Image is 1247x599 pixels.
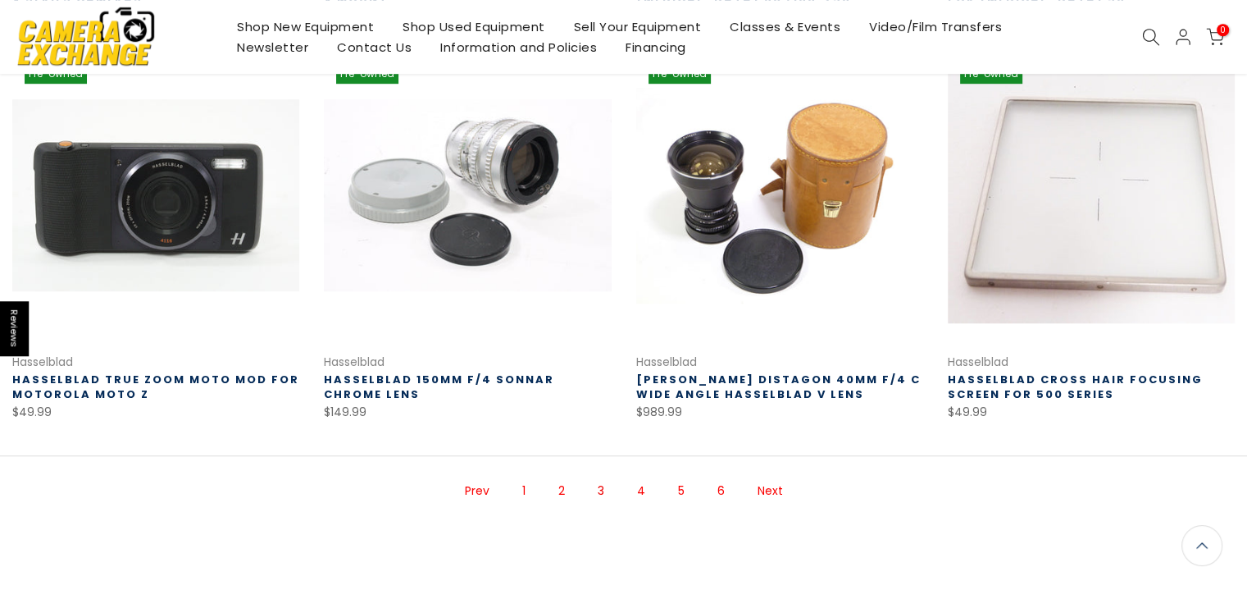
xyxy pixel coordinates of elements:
a: Page 5 [670,477,693,505]
span: 0 [1217,24,1229,36]
a: Page 4 [629,477,653,505]
a: Page 2 [550,477,573,505]
a: Page 6 [709,477,733,505]
div: $989.99 [636,402,923,423]
a: 0 [1206,28,1224,46]
a: Hasselblad 150mm f/4 Sonnar Chrome Lens [324,372,554,402]
div: $49.99 [948,402,1235,423]
a: Hasselblad [12,354,73,370]
a: Prev [457,477,498,505]
div: $149.99 [324,402,611,423]
a: Page 1 [514,477,534,505]
a: Newsletter [223,37,323,57]
div: $49.99 [12,402,299,423]
a: Sell Your Equipment [559,16,716,37]
a: Back to the top [1181,525,1222,566]
a: Hasselblad Cross Hair Focusing Screen for 500 Series [948,372,1203,402]
a: Hasselblad [948,354,1008,370]
span: Page 3 [589,477,612,505]
a: Contact Us [323,37,426,57]
a: Video/Film Transfers [855,16,1017,37]
a: Hasselblad [636,354,697,370]
a: Next [749,477,791,505]
a: Information and Policies [426,37,612,57]
a: Hasselblad True Zoom Moto Mod for Motorola Moto Z [12,372,299,402]
a: Financing [612,37,701,57]
a: Shop New Equipment [223,16,389,37]
a: Hasselblad [324,354,385,370]
a: Classes & Events [716,16,855,37]
a: Shop Used Equipment [389,16,560,37]
a: [PERSON_NAME] Distagon 40mm f/4 C Wide Angle Hasselblad V Lens [636,372,921,402]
